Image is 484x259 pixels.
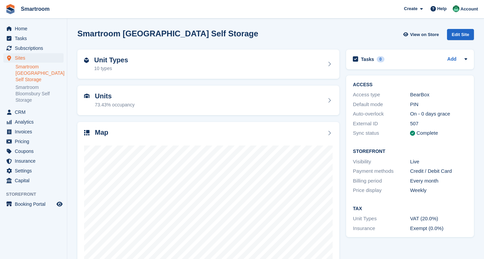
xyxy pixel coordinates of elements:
[402,29,442,40] a: View on Store
[3,137,64,146] a: menu
[3,127,64,136] a: menu
[95,101,135,108] div: 73.43% occupancy
[353,177,410,185] div: Billing period
[3,147,64,156] a: menu
[15,107,55,117] span: CRM
[15,84,64,103] a: Smartroom Bloomsbury Self Storage
[410,225,467,232] div: Exempt (0.0%)
[410,31,439,38] span: View on Store
[3,176,64,185] a: menu
[15,34,55,43] span: Tasks
[410,110,467,118] div: On - 0 days grace
[3,53,64,63] a: menu
[15,137,55,146] span: Pricing
[353,225,410,232] div: Insurance
[410,91,467,99] div: BearBox
[353,82,467,88] h2: ACCESS
[3,199,64,209] a: menu
[353,167,410,175] div: Payment methods
[84,130,89,135] img: map-icn-33ee37083ee616e46c38cad1a60f524a97daa1e2b2c8c0bc3eb3415660979fc1.svg
[15,147,55,156] span: Coupons
[453,5,459,12] img: Jacob Gabriel
[3,24,64,33] a: menu
[353,120,410,128] div: External ID
[410,167,467,175] div: Credit / Debit Card
[447,56,456,63] a: Add
[410,177,467,185] div: Every month
[77,29,258,38] h2: Smartroom [GEOGRAPHIC_DATA] Self Storage
[6,191,67,198] span: Storefront
[3,166,64,175] a: menu
[15,166,55,175] span: Settings
[15,156,55,166] span: Insurance
[437,5,447,12] span: Help
[353,110,410,118] div: Auto-overlock
[353,149,467,154] h2: Storefront
[416,129,438,137] div: Complete
[15,199,55,209] span: Booking Portal
[55,200,64,208] a: Preview store
[410,158,467,166] div: Live
[410,187,467,194] div: Weekly
[94,56,128,64] h2: Unit Types
[15,64,64,83] a: Smartroom [GEOGRAPHIC_DATA] Self Storage
[18,3,52,14] a: Smartroom
[95,92,135,100] h2: Units
[353,91,410,99] div: Access type
[15,53,55,63] span: Sites
[15,24,55,33] span: Home
[353,187,410,194] div: Price display
[353,206,467,212] h2: Tax
[3,43,64,53] a: menu
[460,6,478,12] span: Account
[5,4,15,14] img: stora-icon-8386f47178a22dfd0bd8f6a31ec36ba5ce8667c1dd55bd0f319d3a0aa187defe.svg
[447,29,474,40] div: Edit Site
[353,158,410,166] div: Visibility
[353,101,410,108] div: Default mode
[15,117,55,127] span: Analytics
[84,94,89,98] img: unit-icn-7be61d7bf1b0ce9d3e12c5938cc71ed9869f7b940bace4675aadf7bd6d80202e.svg
[377,56,384,62] div: 0
[410,101,467,108] div: PIN
[353,129,410,137] div: Sync status
[15,127,55,136] span: Invoices
[361,56,374,62] h2: Tasks
[94,65,128,72] div: 10 types
[353,215,410,223] div: Unit Types
[95,129,108,136] h2: Map
[3,34,64,43] a: menu
[15,43,55,53] span: Subscriptions
[15,176,55,185] span: Capital
[3,117,64,127] a: menu
[77,86,339,115] a: Units 73.43% occupancy
[404,5,417,12] span: Create
[3,156,64,166] a: menu
[410,215,467,223] div: VAT (20.0%)
[447,29,474,43] a: Edit Site
[84,58,89,63] img: unit-type-icn-2b2737a686de81e16bb02015468b77c625bbabd49415b5ef34ead5e3b44a266d.svg
[77,50,339,79] a: Unit Types 10 types
[3,107,64,117] a: menu
[410,120,467,128] div: 507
